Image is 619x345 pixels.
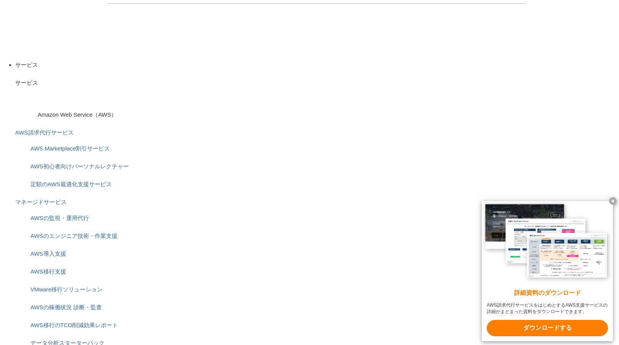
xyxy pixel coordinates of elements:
[482,201,613,341] a: 詳細資料のダウンロード AWS請求代行サービスをはじめとするAWS支援サービスの詳細がまとまった資料をダウンロードできます。 ダウンロードする
[30,250,66,257] a: AWS導入支援
[15,95,37,117] img: Amazon Web Service（AWS）
[15,199,67,205] a: マネージドサービス
[30,145,110,152] a: AWS Marketplace割引サービス
[321,16,443,35] a: まずは相談する
[487,289,608,298] x-t: 詳細資料のダウンロード
[30,304,102,310] a: AWSの稼働状況 診断・監査
[30,163,129,169] a: AWS初心者向けパーソナルレクチャー
[191,16,313,35] a: 資料を請求する
[30,233,117,239] a: AWSのエンジニア技術・作業支援
[30,286,103,293] a: VMware移行ソリューション
[30,322,118,328] a: AWS移行のTCO削減効果レポート
[487,302,608,315] x-t: AWS請求代行サービスをはじめとするAWS支援サービスの詳細がまとまった資料をダウンロードできます。
[30,215,89,221] a: AWSの監視・運用代行
[15,60,619,70] p: サービス
[431,24,437,27] img: 矢印
[30,181,112,187] a: 定額のAWS最適化支援サービス
[15,129,74,136] a: AWS請求代行サービス
[15,78,619,88] p: サービス
[38,111,117,118] span: Amazon Web Service（AWS）
[487,320,608,336] x-t: ダウンロードする
[30,268,66,275] a: AWS移行支援
[301,24,307,27] img: 矢印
